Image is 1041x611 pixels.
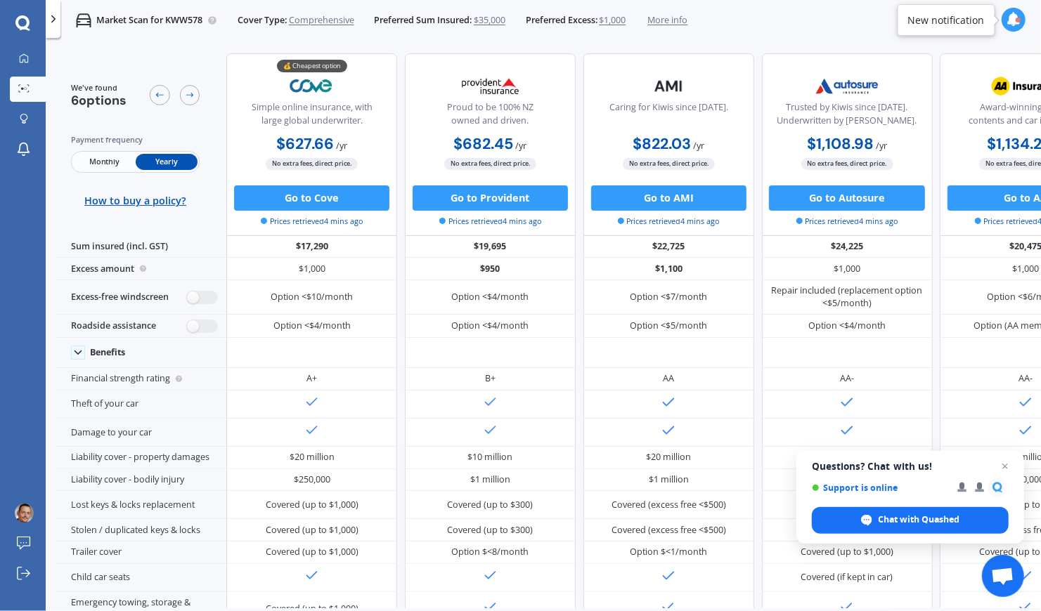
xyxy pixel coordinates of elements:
span: $1,000 [599,14,626,27]
span: / yr [693,140,704,152]
img: AMI-text-1.webp [627,70,711,102]
div: $20 million [290,451,335,464]
button: Go to Autosure [769,185,924,211]
div: Sum insured (incl. GST) [56,236,226,258]
div: A+ [306,372,317,385]
div: Liability cover - bodily injury [56,469,226,492]
img: Autosure.webp [806,70,889,102]
div: Option <$10/month [271,291,353,303]
span: We've found [71,82,127,93]
span: Prices retrieved 4 mins ago [618,216,720,227]
div: Trusted by Kiwis since [DATE]. Underwritten by [PERSON_NAME]. [772,101,922,133]
div: Caring for Kiwis since [DATE]. [609,101,728,133]
img: car.f15378c7a67c060ca3f3.svg [76,13,91,28]
div: Financial strength rating [56,368,226,390]
div: $1 million [649,473,689,486]
div: Child car seats [56,564,226,592]
span: / yr [336,140,347,152]
div: $1,000 [226,258,397,280]
div: Covered (up to $300) [447,524,533,537]
div: 💰 Cheapest option [277,60,347,72]
div: Theft of your car [56,390,226,419]
span: Questions? Chat with us! [812,461,1009,472]
span: Comprehensive [289,14,354,27]
div: Excess-free windscreen [56,280,226,315]
button: Go to Provident [413,185,568,211]
div: Trailer cover [56,541,226,564]
img: Provident.png [448,70,532,102]
span: Chat with Quashed [879,513,960,526]
span: Prices retrieved 4 mins ago [796,216,898,227]
div: $250,000 [294,473,330,486]
span: Support is online [812,482,948,493]
div: Simple online insurance, with large global underwriter. [238,101,387,133]
span: Preferred Sum Insured: [374,14,472,27]
div: New notification [908,13,985,27]
div: Benefits [90,347,125,358]
div: $24,225 [762,236,933,258]
div: $1,100 [583,258,754,280]
div: AA [663,372,674,385]
div: $22,725 [583,236,754,258]
div: $1 million [470,473,510,486]
span: More info [648,14,688,27]
p: Market Scan for KWW578 [96,14,202,27]
div: AA- [1019,372,1033,385]
span: Preferred Excess: [526,14,597,27]
div: Repair included (replacement option <$5/month) [771,284,923,310]
img: ACg8ocJnqrRjvAOvcM-tumX3MvaE8twAEGSRLlz75pveGAQdA8Vmb8U=s96-c [15,504,34,523]
div: Covered (excess free <$500) [612,499,726,511]
img: Cove.webp [270,70,354,102]
span: / yr [876,140,887,152]
span: $35,000 [474,14,505,27]
b: $627.66 [276,134,334,154]
b: $1,108.98 [807,134,874,154]
div: $1,000 [762,258,933,280]
div: AA- [840,372,854,385]
div: B+ [485,372,496,385]
b: $682.45 [453,134,513,154]
div: $20 million [646,451,691,464]
div: Covered (if kept in car) [801,571,893,584]
div: Option <$4/month [273,320,351,332]
div: $10 million [467,451,512,464]
div: Covered (up to $1,000) [266,524,358,537]
div: Stolen / duplicated keys & locks [56,519,226,541]
div: Liability cover - property damages [56,447,226,469]
span: Yearly [136,154,198,170]
div: Lost keys & locks replacement [56,491,226,519]
div: Covered (up to $1,000) [801,546,893,558]
div: $19,695 [405,236,576,258]
span: Prices retrieved 4 mins ago [439,216,541,227]
div: Proud to be 100% NZ owned and driven. [415,101,564,133]
div: Covered (up to $300) [447,499,533,511]
div: Damage to your car [56,419,226,447]
span: No extra fees, direct price. [623,158,715,170]
span: No extra fees, direct price. [444,158,536,170]
div: $17,290 [226,236,397,258]
div: Chat with Quashed [812,507,1009,534]
div: Payment frequency [71,133,200,146]
div: Roadside assistance [56,315,226,337]
button: Go to AMI [591,185,746,211]
div: Option $<8/month [451,546,529,558]
span: Close chat [997,458,1014,475]
div: $950 [405,258,576,280]
div: Open chat [982,555,1024,597]
div: Option <$4/month [451,320,529,332]
div: Covered (up to $1,000) [266,546,358,558]
div: Option <$4/month [808,320,886,332]
div: Covered (excess free <$500) [612,524,726,537]
div: Covered (up to $1,000) [266,499,358,511]
div: Option <$5/month [630,320,707,332]
span: Cover Type: [238,14,287,27]
span: No extra fees, direct price. [266,158,358,170]
span: 6 options [71,92,127,109]
div: Excess amount [56,258,226,280]
b: $822.03 [633,134,691,154]
div: Option <$4/month [451,291,529,303]
span: No extra fees, direct price. [801,158,893,170]
span: / yr [515,140,526,152]
button: Go to Cove [234,185,389,211]
span: Monthly [73,154,135,170]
